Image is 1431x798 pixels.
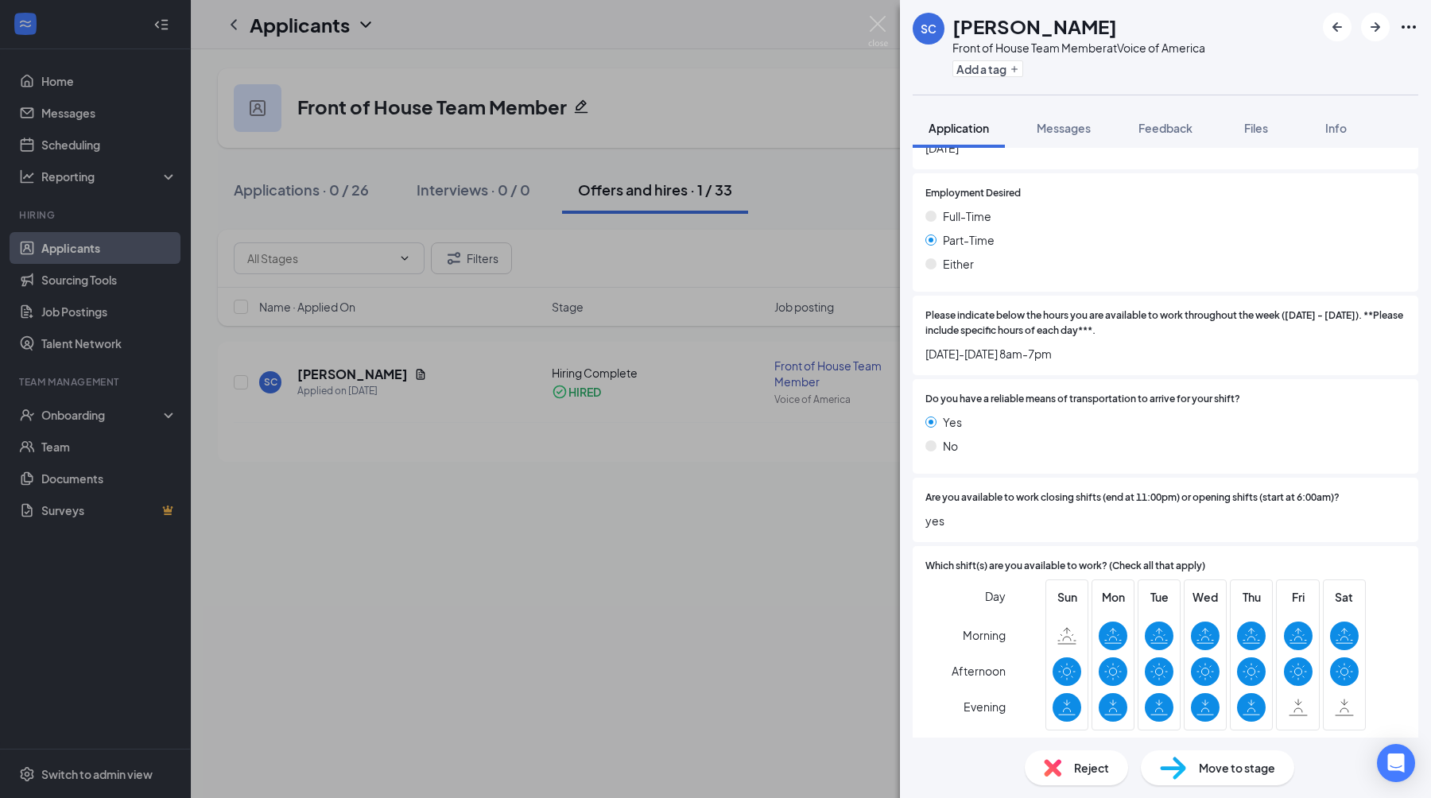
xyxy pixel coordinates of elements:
span: Feedback [1138,121,1192,135]
span: Morning [963,621,1006,649]
span: Yes [943,413,962,431]
span: Files [1244,121,1268,135]
span: Employment Desired [925,186,1021,201]
span: Are you available to work closing shifts (end at 11:00pm) or opening shifts (start at 6:00am)? [925,490,1340,506]
span: Mon [1099,588,1127,606]
span: Either [943,255,974,273]
svg: Ellipses [1399,17,1418,37]
svg: ArrowLeftNew [1328,17,1347,37]
span: Do you have a reliable means of transportation to arrive for your shift? [925,392,1240,407]
div: Open Intercom Messenger [1377,744,1415,782]
span: yes [925,512,1406,529]
span: Evening [964,692,1006,721]
span: Wed [1191,588,1220,606]
button: PlusAdd a tag [952,60,1023,77]
span: Application [929,121,989,135]
div: Front of House Team Member at Voice of America [952,40,1205,56]
span: Tue [1145,588,1173,606]
button: ArrowRight [1361,13,1390,41]
span: Day [985,587,1006,605]
span: Part-Time [943,231,995,249]
span: Thu [1237,588,1266,606]
span: Reject [1074,759,1109,777]
div: SC [921,21,937,37]
span: Move to stage [1199,759,1275,777]
span: [DATE]-[DATE] 8am-7pm [925,345,1406,362]
h1: [PERSON_NAME] [952,13,1117,40]
span: Which shift(s) are you available to work? (Check all that apply) [925,559,1205,574]
svg: Plus [1010,64,1019,74]
svg: ArrowRight [1366,17,1385,37]
span: Full-Time [943,207,991,225]
span: Info [1325,121,1347,135]
span: Please indicate below the hours you are available to work throughout the week ([DATE] - [DATE]). ... [925,308,1406,339]
button: ArrowLeftNew [1323,13,1351,41]
span: Afternoon [952,657,1006,685]
span: Fri [1284,588,1313,606]
span: Sun [1053,588,1081,606]
span: Messages [1037,121,1091,135]
span: Sat [1330,588,1359,606]
span: No [943,437,958,455]
span: [DATE] [925,139,1406,157]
